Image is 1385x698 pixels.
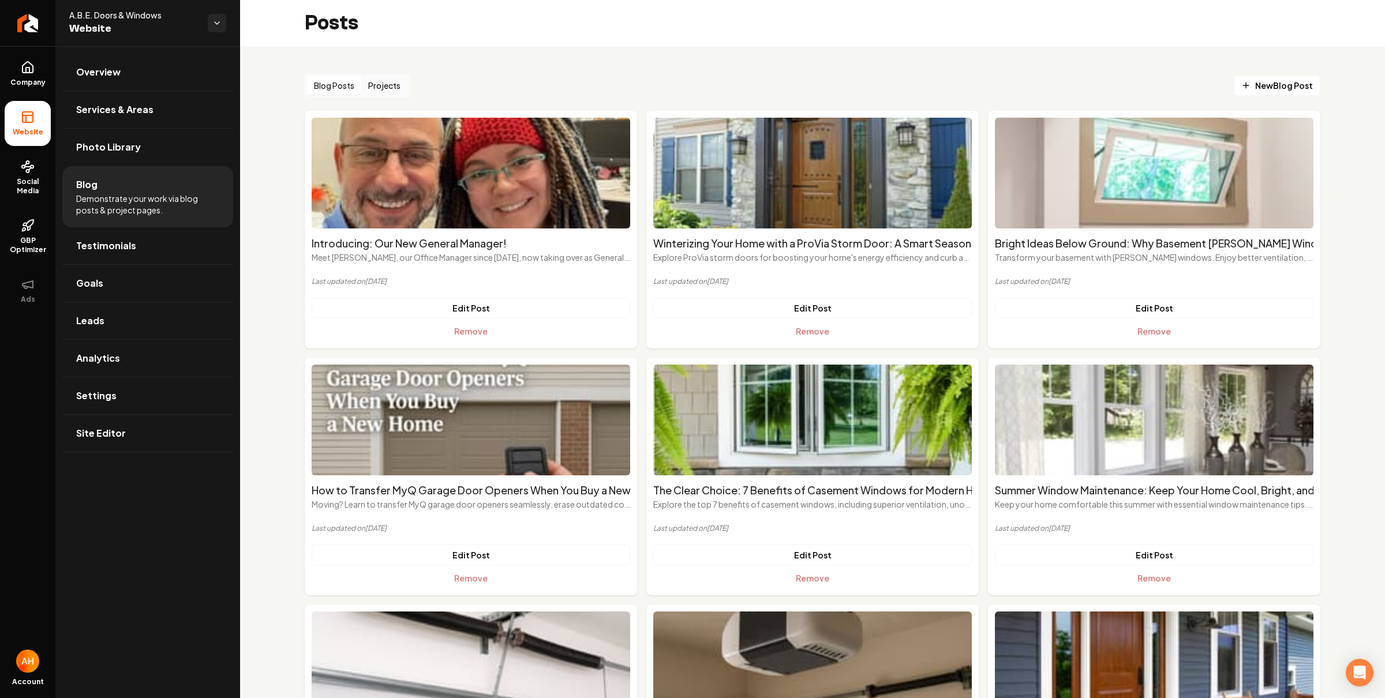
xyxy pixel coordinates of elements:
[16,650,39,673] button: Open user button
[62,377,233,414] a: Settings
[62,129,233,166] a: Photo Library
[653,298,972,318] a: Edit Post
[995,365,1313,475] img: Summer Window Maintenance: Keep Your Home Cool, Bright, and Efficient's featured image
[312,482,630,498] h2: How to Transfer MyQ Garage Door Openers When You Buy a New Home
[5,151,51,205] a: Social Media
[312,568,630,588] button: Remove
[76,140,141,154] span: Photo Library
[76,239,136,253] span: Testimonials
[653,277,972,286] p: Last updated on [DATE]
[5,177,51,196] span: Social Media
[995,277,1313,286] p: Last updated on [DATE]
[69,21,199,37] span: Website
[76,65,121,79] span: Overview
[305,12,358,35] h2: Posts
[653,235,972,252] h2: Winterizing Your Home with a ProVia Storm Door: A Smart Seasonal Upgrade
[312,277,630,286] p: Last updated on [DATE]
[62,415,233,452] a: Site Editor
[312,545,630,565] a: Edit Post
[995,298,1313,318] a: Edit Post
[62,227,233,264] a: Testimonials
[12,677,44,686] span: Account
[653,524,972,533] p: Last updated on [DATE]
[653,545,972,565] a: Edit Post
[5,268,51,313] button: Ads
[995,545,1313,565] a: Edit Post
[312,252,630,263] p: Meet [PERSON_NAME], our Office Manager since [DATE], now taking over as General Manager!
[5,51,51,96] a: Company
[995,118,1313,228] img: Bright Ideas Below Ground: Why Basement Hopper Windows Are a Smart Choice's featured image
[653,321,972,342] button: Remove
[653,498,972,510] p: Explore the top 7 benefits of casement windows, including superior ventilation, unobstructed view...
[5,209,51,264] a: GBP Optimizer
[995,498,1313,510] p: Keep your home comfortable this summer with essential window maintenance tips. Clean, inspect, an...
[307,76,361,95] button: Blog Posts
[653,482,972,498] h2: The Clear Choice: 7 Benefits of Casement Windows for Modern Homes
[995,524,1313,533] p: Last updated on [DATE]
[995,321,1313,342] button: Remove
[76,178,98,192] span: Blog
[6,78,50,87] span: Company
[361,76,407,95] button: Projects
[312,321,630,342] button: Remove
[653,118,972,228] img: Winterizing Your Home with a ProVia Storm Door: A Smart Seasonal Upgrade's featured image
[1346,659,1373,686] div: Open Intercom Messenger
[312,298,630,318] a: Edit Post
[312,524,630,533] p: Last updated on [DATE]
[653,568,972,588] button: Remove
[76,276,103,290] span: Goals
[76,314,104,328] span: Leads
[1234,75,1320,96] a: NewBlog Post
[312,498,630,510] p: Moving? Learn to transfer MyQ garage door openers seamlessly, erase outdated connections, and set...
[312,365,630,475] img: How to Transfer MyQ Garage Door Openers When You Buy a New Home's featured image
[312,235,630,252] h2: Introducing: Our New General Manager!
[1241,80,1313,92] span: New Blog Post
[16,650,39,673] img: Anthony Hurgoi
[62,265,233,302] a: Goals
[62,302,233,339] a: Leads
[995,252,1313,263] p: Transform your basement with [PERSON_NAME] windows. Enjoy better ventilation, natural light, and ...
[62,340,233,377] a: Analytics
[76,426,126,440] span: Site Editor
[76,351,120,365] span: Analytics
[8,127,48,137] span: Website
[653,252,972,263] p: Explore ProVia storm doors for boosting your home's energy efficiency and curb appeal. Durable an...
[5,236,51,254] span: GBP Optimizer
[62,91,233,128] a: Services & Areas
[76,389,117,403] span: Settings
[17,14,39,32] img: Rebolt Logo
[995,482,1313,498] h2: Summer Window Maintenance: Keep Your Home Cool, Bright, and Efficient
[653,365,972,475] img: The Clear Choice: 7 Benefits of Casement Windows for Modern Homes's featured image
[76,193,219,216] span: Demonstrate your work via blog posts & project pages.
[62,54,233,91] a: Overview
[16,295,40,304] span: Ads
[76,103,154,117] span: Services & Areas
[995,235,1313,252] h2: Bright Ideas Below Ground: Why Basement [PERSON_NAME] Windows Are a Smart Choice
[312,118,630,228] img: Introducing: Our New General Manager!'s featured image
[995,568,1313,588] button: Remove
[69,9,199,21] span: A.B.E. Doors & Windows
